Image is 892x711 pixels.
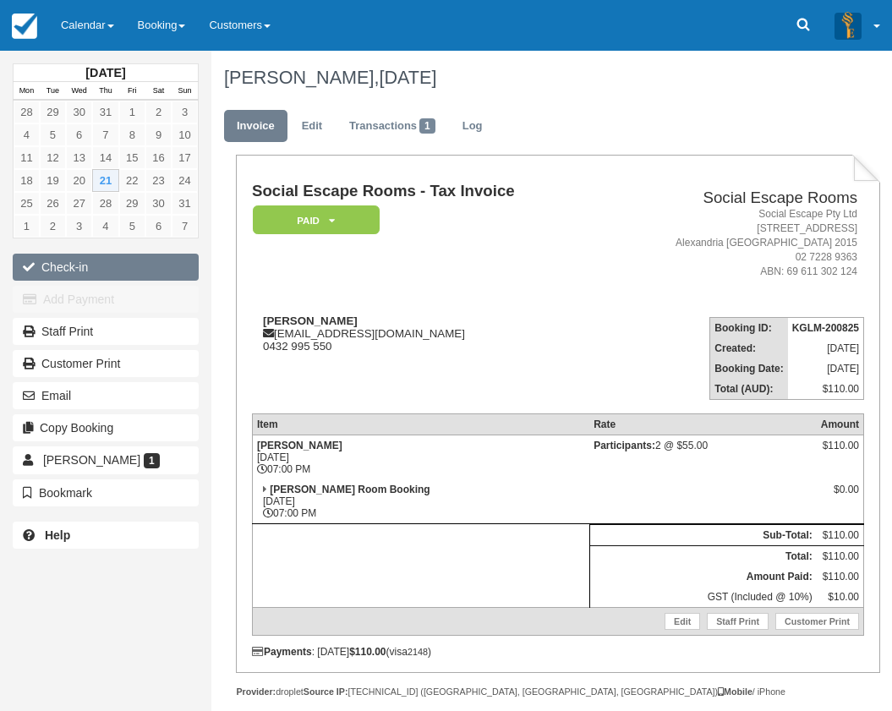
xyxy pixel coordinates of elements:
[13,446,199,473] a: [PERSON_NAME] 1
[45,528,70,542] b: Help
[66,146,92,169] a: 13
[224,68,867,88] h1: [PERSON_NAME],
[66,169,92,192] a: 20
[589,566,817,587] th: Amount Paid:
[665,613,700,630] a: Edit
[13,350,199,377] a: Customer Print
[85,66,125,79] strong: [DATE]
[252,413,589,435] th: Item
[172,123,198,146] a: 10
[788,379,864,400] td: $110.00
[236,686,879,698] div: droplet [TECHNICAL_ID] ([GEOGRAPHIC_DATA], [GEOGRAPHIC_DATA], [GEOGRAPHIC_DATA]) / iPhone
[12,14,37,39] img: checkfront-main-nav-mini-logo.png
[92,146,118,169] a: 14
[92,215,118,238] a: 4
[13,479,199,506] button: Bookmark
[43,453,140,467] span: [PERSON_NAME]
[14,146,40,169] a: 11
[119,192,145,215] a: 29
[66,215,92,238] a: 3
[349,646,386,658] strong: $110.00
[589,524,817,545] th: Sub-Total:
[172,192,198,215] a: 31
[13,286,199,313] button: Add Payment
[40,82,66,101] th: Tue
[589,545,817,566] th: Total:
[172,101,198,123] a: 3
[14,82,40,101] th: Mon
[788,358,864,379] td: [DATE]
[788,338,864,358] td: [DATE]
[92,192,118,215] a: 28
[817,413,864,435] th: Amount
[257,440,342,451] strong: [PERSON_NAME]
[817,566,864,587] td: $110.00
[792,322,859,334] strong: KGLM-200825
[252,314,603,353] div: [EMAIL_ADDRESS][DOMAIN_NAME] 0432 995 550
[594,440,655,451] strong: Participants
[145,169,172,192] a: 23
[337,110,448,143] a: Transactions1
[589,413,817,435] th: Rate
[119,101,145,123] a: 1
[710,379,788,400] th: Total (AUD):
[40,123,66,146] a: 5
[40,169,66,192] a: 19
[14,123,40,146] a: 4
[589,587,817,608] td: GST (Included @ 10%)
[145,82,172,101] th: Sat
[14,192,40,215] a: 25
[119,146,145,169] a: 15
[710,317,788,338] th: Booking ID:
[92,169,118,192] a: 21
[145,192,172,215] a: 30
[379,67,436,88] span: [DATE]
[40,146,66,169] a: 12
[14,101,40,123] a: 28
[66,82,92,101] th: Wed
[13,254,199,281] button: Check-in
[66,101,92,123] a: 30
[119,123,145,146] a: 8
[145,215,172,238] a: 6
[224,110,287,143] a: Invoice
[270,484,430,495] strong: [PERSON_NAME] Room Booking
[119,82,145,101] th: Fri
[610,207,857,280] address: Social Escape Pty Ltd [STREET_ADDRESS] Alexandria [GEOGRAPHIC_DATA] 2015 02 7228 9363 ABN: 69 611...
[821,484,859,509] div: $0.00
[252,205,374,236] a: Paid
[707,613,769,630] a: Staff Print
[119,169,145,192] a: 22
[92,82,118,101] th: Thu
[408,647,428,657] small: 2148
[304,686,348,697] strong: Source IP:
[775,613,859,630] a: Customer Print
[589,435,817,479] td: 2 @ $55.00
[172,146,198,169] a: 17
[821,440,859,465] div: $110.00
[718,686,752,697] strong: Mobile
[145,101,172,123] a: 2
[252,646,864,658] div: : [DATE] (visa )
[145,146,172,169] a: 16
[252,479,589,524] td: [DATE] 07:00 PM
[92,101,118,123] a: 31
[263,314,358,327] strong: [PERSON_NAME]
[13,382,199,409] button: Email
[172,82,198,101] th: Sun
[14,215,40,238] a: 1
[66,192,92,215] a: 27
[710,358,788,379] th: Booking Date:
[40,215,66,238] a: 2
[289,110,335,143] a: Edit
[14,169,40,192] a: 18
[13,522,199,549] a: Help
[817,524,864,545] td: $110.00
[252,646,312,658] strong: Payments
[610,189,857,207] h2: Social Escape Rooms
[13,318,199,345] a: Staff Print
[119,215,145,238] a: 5
[252,183,603,200] h1: Social Escape Rooms - Tax Invoice
[450,110,495,143] a: Log
[66,123,92,146] a: 6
